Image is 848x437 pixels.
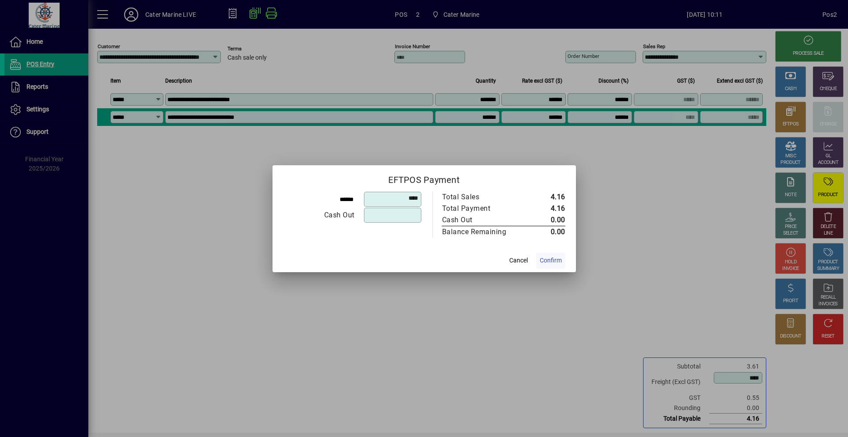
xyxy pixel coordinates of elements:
[509,256,528,265] span: Cancel
[540,256,562,265] span: Confirm
[273,165,576,191] h2: EFTPOS Payment
[525,214,565,226] td: 0.00
[525,191,565,203] td: 4.16
[525,203,565,214] td: 4.16
[442,227,516,237] div: Balance Remaining
[442,191,525,203] td: Total Sales
[536,253,565,269] button: Confirm
[442,215,516,225] div: Cash Out
[442,203,525,214] td: Total Payment
[525,226,565,238] td: 0.00
[284,210,355,220] div: Cash Out
[504,253,533,269] button: Cancel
